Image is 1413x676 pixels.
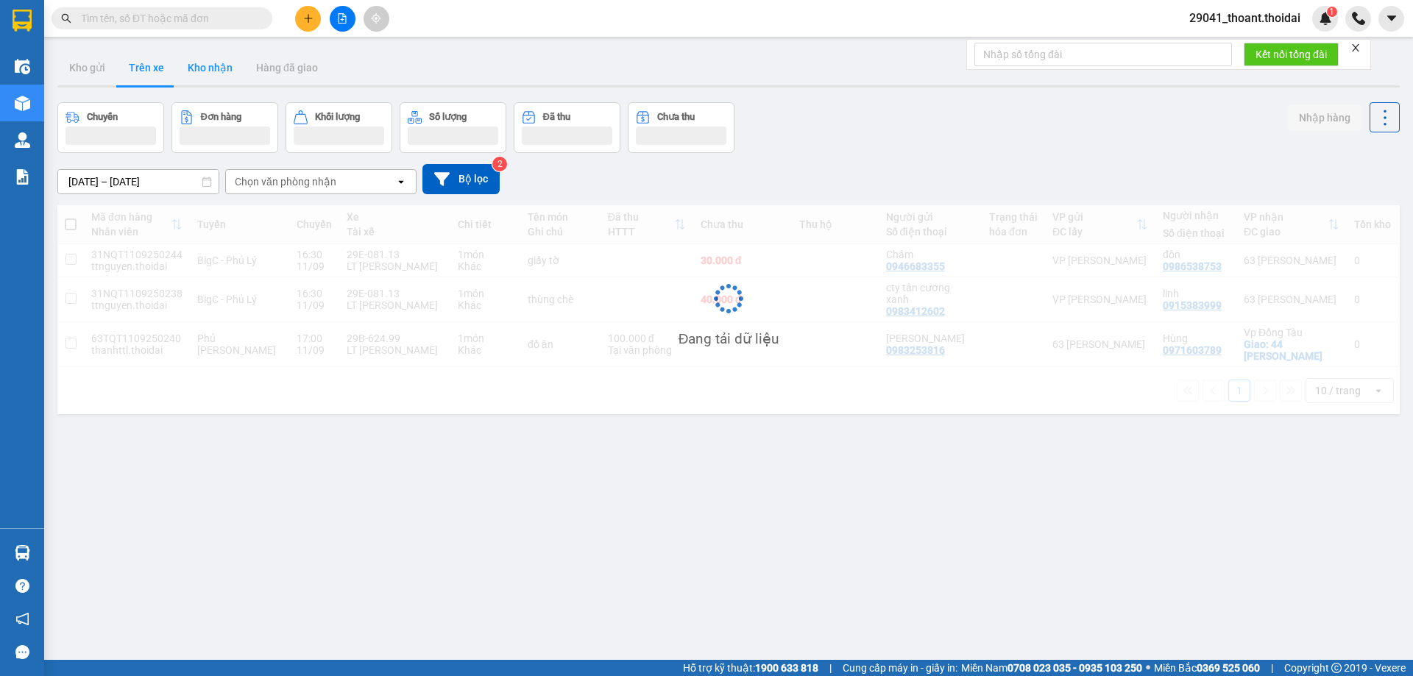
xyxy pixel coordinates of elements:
[1177,9,1312,27] span: 29041_thoant.thoidai
[400,102,506,153] button: Số lượng
[829,660,832,676] span: |
[1327,7,1337,17] sup: 1
[492,157,507,171] sup: 2
[961,660,1142,676] span: Miền Nam
[171,102,278,153] button: Đơn hàng
[337,13,347,24] span: file-add
[81,10,255,26] input: Tìm tên, số ĐT hoặc mã đơn
[422,164,500,194] button: Bộ lọc
[543,112,570,122] div: Đã thu
[201,112,241,122] div: Đơn hàng
[330,6,355,32] button: file-add
[1154,660,1260,676] span: Miền Bắc
[176,50,244,85] button: Kho nhận
[58,170,219,193] input: Select a date range.
[395,176,407,188] svg: open
[974,43,1232,66] input: Nhập số tổng đài
[1007,662,1142,674] strong: 0708 023 035 - 0935 103 250
[15,545,30,561] img: warehouse-icon
[755,662,818,674] strong: 1900 633 818
[1287,104,1362,131] button: Nhập hàng
[315,112,360,122] div: Khối lượng
[843,660,957,676] span: Cung cấp máy in - giấy in:
[15,132,30,148] img: warehouse-icon
[1352,12,1365,25] img: phone-icon
[15,169,30,185] img: solution-icon
[303,13,314,24] span: plus
[286,102,392,153] button: Khối lượng
[657,112,695,122] div: Chưa thu
[628,102,734,153] button: Chưa thu
[1271,660,1273,676] span: |
[1350,43,1361,53] span: close
[429,112,467,122] div: Số lượng
[295,6,321,32] button: plus
[1319,12,1332,25] img: icon-new-feature
[57,102,164,153] button: Chuyến
[683,660,818,676] span: Hỗ trợ kỹ thuật:
[1244,43,1339,66] button: Kết nối tổng đài
[1146,665,1150,671] span: ⚪️
[1329,7,1334,17] span: 1
[1385,12,1398,25] span: caret-down
[364,6,389,32] button: aim
[57,50,117,85] button: Kho gửi
[1256,46,1327,63] span: Kết nối tổng đài
[15,645,29,659] span: message
[679,328,779,350] div: Đang tải dữ liệu
[87,112,118,122] div: Chuyến
[15,96,30,111] img: warehouse-icon
[1378,6,1404,32] button: caret-down
[1197,662,1260,674] strong: 0369 525 060
[15,579,29,593] span: question-circle
[244,50,330,85] button: Hàng đã giao
[13,10,32,32] img: logo-vxr
[371,13,381,24] span: aim
[61,13,71,24] span: search
[1331,663,1342,673] span: copyright
[235,174,336,189] div: Chọn văn phòng nhận
[15,59,30,74] img: warehouse-icon
[15,612,29,626] span: notification
[514,102,620,153] button: Đã thu
[117,50,176,85] button: Trên xe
